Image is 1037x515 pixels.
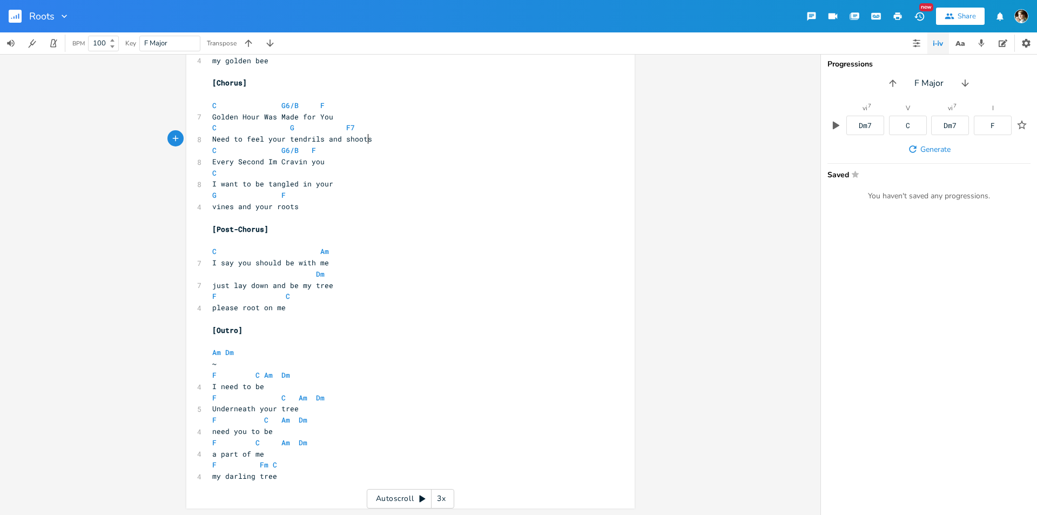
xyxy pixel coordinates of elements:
[212,246,217,256] span: C
[903,139,955,159] button: Generate
[212,224,268,234] span: [Post-Chorus]
[212,202,299,211] span: vines and your roots
[281,101,299,110] span: G6/B
[264,415,268,425] span: C
[212,370,217,380] span: F
[958,11,976,21] div: Share
[827,191,1031,201] div: You haven't saved any progressions.
[212,179,333,189] span: I want to be tangled in your
[212,426,273,436] span: need you to be
[827,61,1031,68] div: Progressions
[125,40,136,46] div: Key
[212,404,299,413] span: Underneath your tree
[212,157,325,166] span: Every Second Im Cravin you
[281,415,290,425] span: Am
[992,105,994,111] div: I
[212,78,247,88] span: [Chorus]
[948,105,953,111] div: vi
[212,291,217,301] span: F
[264,370,273,380] span: Am
[827,170,1024,178] span: Saved
[207,40,237,46] div: Transpose
[212,145,217,155] span: C
[212,347,221,357] span: Am
[29,11,55,21] span: Roots
[320,246,329,256] span: Am
[212,168,217,178] span: C
[991,122,995,129] div: F
[290,123,294,132] span: G
[286,291,290,301] span: C
[936,8,985,25] button: Share
[281,145,299,155] span: G6/B
[281,370,290,380] span: Dm
[144,38,167,48] span: F Major
[859,122,872,129] div: Dm7
[320,101,325,110] span: F
[212,393,217,403] span: F
[906,105,910,111] div: V
[920,144,951,155] span: Generate
[316,393,325,403] span: Dm
[212,56,268,65] span: my golden bee
[260,460,268,470] span: Fm
[212,190,217,200] span: G
[312,145,316,155] span: F
[908,6,930,26] button: New
[212,303,286,312] span: please root on me
[212,134,372,144] span: Need to feel your tendrils and shoots
[953,103,957,109] sup: 7
[225,347,234,357] span: Dm
[255,370,260,380] span: C
[944,122,957,129] div: Dm7
[212,449,264,459] span: a part of me
[212,415,217,425] span: F
[299,393,307,403] span: Am
[212,325,243,335] span: [Outro]
[212,471,277,481] span: my darling tree
[346,123,355,132] span: F7
[273,460,277,470] span: C
[281,393,286,403] span: C
[212,280,333,290] span: just lay down and be my tree
[299,438,307,447] span: Dm
[281,438,290,447] span: Am
[432,489,451,509] div: 3x
[212,438,217,447] span: F
[914,77,944,90] span: F Major
[906,122,910,129] div: C
[868,103,871,109] sup: 7
[72,41,85,46] div: BPM
[212,460,217,470] span: F
[212,101,217,110] span: C
[316,269,325,279] span: Dm
[255,438,260,447] span: C
[863,105,867,111] div: vi
[281,190,286,200] span: F
[367,489,454,509] div: Autoscroll
[299,415,307,425] span: Dm
[212,112,333,122] span: Golden Hour Was Made for You
[212,123,217,132] span: C
[1014,9,1028,23] img: Robert Wise
[212,258,329,267] span: I say you should be with me
[212,382,264,391] span: I need to be
[919,3,933,11] div: New
[212,359,217,369] span: ~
